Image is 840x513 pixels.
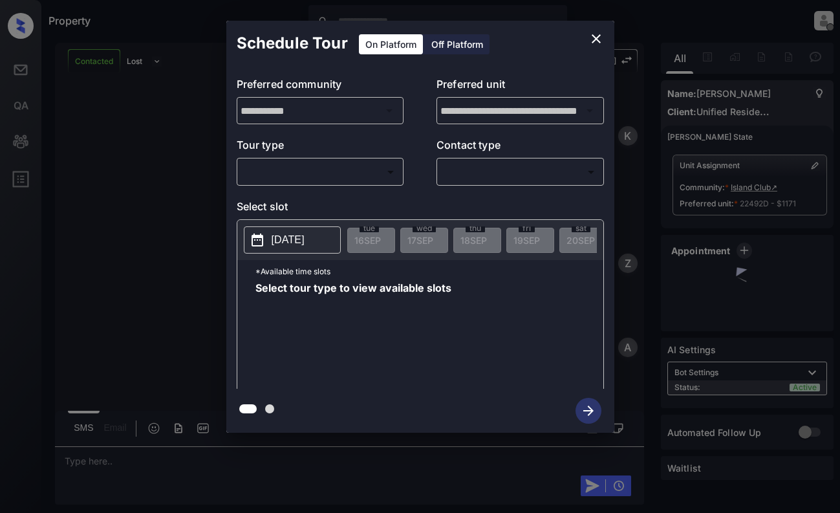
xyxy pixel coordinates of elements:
[583,26,609,52] button: close
[272,232,305,248] p: [DATE]
[237,199,604,219] p: Select slot
[436,76,604,97] p: Preferred unit
[436,137,604,158] p: Contact type
[255,283,451,386] span: Select tour type to view available slots
[359,34,423,54] div: On Platform
[255,260,603,283] p: *Available time slots
[226,21,358,66] h2: Schedule Tour
[425,34,490,54] div: Off Platform
[244,226,341,254] button: [DATE]
[237,76,404,97] p: Preferred community
[237,137,404,158] p: Tour type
